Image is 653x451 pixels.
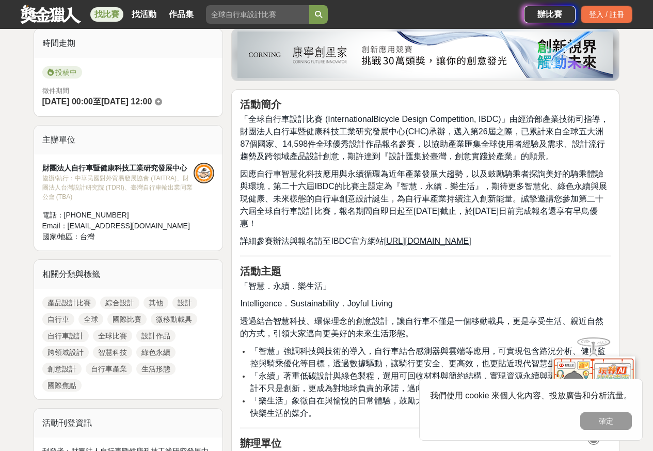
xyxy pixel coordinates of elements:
a: 其他 [144,297,168,309]
u: [URL][DOMAIN_NAME] [384,237,471,245]
span: 因應自行車智慧化科技應用與永續循環為近年產業發展大趨勢，以及鼓勵騎乘者探詢美好的騎乘體驗與環境，第二十六屆IBDC的比賽主題定為『智慧．永續．樂生活』，期待更多智慧化、綠色永續與展現健康、未來樣... [240,169,607,228]
input: 全球自行車設計比賽 [206,5,309,24]
a: 綜合設計 [100,297,139,309]
a: 自行車 [42,313,74,325]
div: 時間走期 [34,29,223,58]
div: 電話： [PHONE_NUMBER] [42,210,194,221]
div: 相關分類與標籤 [34,260,223,289]
span: 至 [93,97,101,106]
img: be6ed63e-7b41-4cb8-917a-a53bd949b1b4.png [237,32,613,78]
span: 投稿中 [42,66,82,79]
strong: 活動簡介 [240,99,281,110]
a: 設計作品 [136,330,176,342]
a: 產品設計比賽 [42,297,96,309]
span: 詳細參賽辦法與報名請至IBDC官方網站 [240,237,384,245]
img: d2146d9a-e6f6-4337-9592-8cefde37ba6b.png [552,356,635,425]
a: 生活形態 [136,363,176,375]
a: 找活動 [128,7,161,22]
span: 「智慧」強調科技與技術的導入，自行車結合感測器與雲端等應用，可實現包含路況分析、健康監控與騎乘優化等目標，透過數據驅動，讓騎行更安全、更高效，也更貼近現代智慧生活方式。 [250,347,606,368]
div: 活動刊登資訊 [34,409,223,438]
div: 財團法人自行車暨健康科技工業研究發展中心 [42,163,194,174]
a: 全球 [78,313,103,325]
a: 辦比賽 [524,6,576,23]
span: 「智慧．永續．樂生活」 [240,282,331,290]
a: 設計 [172,297,197,309]
a: 作品集 [165,7,198,22]
span: 「永續」著重低碳設計與綠色製程，選用可回收材料與簡約結構，實現資源永續與環境友善，讓設計不只是創新，更成為對地球負責的承諾，邁向綠色交通的美好未來。 [250,371,606,393]
a: 創意設計 [42,363,82,375]
button: 確定 [580,412,632,430]
span: Intelligence．Sustainability．Joyful Living [240,299,392,308]
span: 「全球自行車設計比賽 (InternationalBicycle Design Competition, IBDC)」由經濟部產業技術司指導，財團法人自行車暨健康科技工業研究發展中心(CHC)承... [240,115,608,161]
div: Email： [EMAIL_ADDRESS][DOMAIN_NAME] [42,221,194,231]
span: [DATE] 12:00 [101,97,152,106]
a: 自行車產業 [86,363,132,375]
a: 跨領域設計 [42,346,89,359]
a: 綠色永續 [136,346,176,359]
a: 全球比賽 [93,330,132,342]
a: 微移動載具 [151,313,197,325]
div: 協辦/執行： 中華民國對外貿易發展協會 (TAITRA)、財團法人台灣設計研究院 (TDRI)、臺灣自行車輸出業同業公會 (TBA) [42,174,194,201]
span: 國家/地區： [42,232,81,241]
div: 主辦單位 [34,126,223,154]
a: 國際比賽 [107,313,147,325]
a: 自行車設計 [42,330,89,342]
span: 徵件期間 [42,87,69,95]
span: 「樂生活」象徵自在與愉悅的日常體驗，鼓勵大眾以騎乘感受自然、探索城市，讓自行車成為實現快樂生活的媒介。 [250,396,606,417]
div: 登入 / 註冊 [581,6,632,23]
span: 台灣 [80,232,94,241]
a: 找比賽 [90,7,123,22]
strong: 辦理單位 [240,438,281,449]
span: 我們使用 cookie 來個人化內容、投放廣告和分析流量。 [430,391,632,400]
span: 透過結合智慧科技、環保理念的創意設計，讓自行車不僅是一個移動載具，更是享受生活、親近自然的方式，引領大家邁向更美好的未來生活形態。 [240,317,603,338]
a: 智慧科技 [93,346,132,359]
a: 國際焦點 [42,379,82,392]
a: [URL][DOMAIN_NAME] [384,237,471,245]
span: [DATE] 00:00 [42,97,93,106]
strong: 活動主題 [240,266,281,277]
